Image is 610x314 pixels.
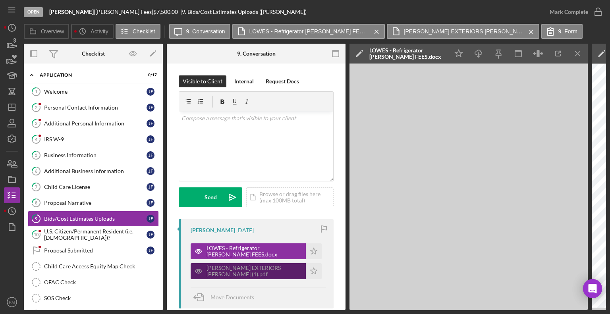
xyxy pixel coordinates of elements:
a: 6Additional Business InformationJF [28,163,159,179]
a: OFAC Check [28,274,159,290]
div: Application [40,73,137,77]
tspan: 8 [35,200,37,205]
div: [PERSON_NAME] [191,227,235,233]
iframe: Document Preview [349,64,588,310]
div: J F [147,151,154,159]
a: 10U.S. Citizen/Permanent Resident (i.e. [DEMOGRAPHIC_DATA])?JF [28,227,159,243]
div: LOWES - Refrigerator [PERSON_NAME] FEES.docx [369,47,445,60]
a: 4IRS W-9JF [28,131,159,147]
button: 9. Conversation [169,24,230,39]
div: J F [147,167,154,175]
tspan: 3 [35,121,37,126]
tspan: 9 [35,216,38,221]
div: OFAC Check [44,279,158,285]
button: [PERSON_NAME] EXTERIORS [PERSON_NAME] (1).pdf [191,263,322,279]
tspan: 10 [34,232,39,237]
div: Additional Personal Information [44,120,147,127]
div: Internal [234,75,254,87]
button: Activity [71,24,113,39]
div: J F [147,88,154,96]
div: Send [205,187,217,207]
button: Send [179,187,242,207]
button: KM [4,294,20,310]
button: 9. Form [541,24,583,39]
tspan: 4 [35,137,38,142]
div: J F [147,135,154,143]
a: 1WelcomeJF [28,84,159,100]
div: | [49,9,95,15]
div: [PERSON_NAME] Fees | [95,9,153,15]
div: J F [147,104,154,112]
label: [PERSON_NAME] EXTERIORS [PERSON_NAME] (1).pdf [404,28,523,35]
label: 9. Conversation [186,28,225,35]
div: J F [147,183,154,191]
div: Personal Contact Information [44,104,147,111]
a: Proposal SubmittedJF [28,243,159,258]
div: IRS W-9 [44,136,147,143]
button: Visible to Client [179,75,226,87]
div: 0 / 17 [143,73,157,77]
label: Checklist [133,28,155,35]
tspan: 2 [35,105,37,110]
div: Visible to Client [183,75,222,87]
time: 2025-07-15 23:07 [236,227,254,233]
div: Child Care Access Equity Map Check [44,263,158,270]
div: 9. Conversation [237,50,276,57]
div: | 9. Bids/Cost Estimates Uploads ([PERSON_NAME]) [180,9,307,15]
div: Bids/Cost Estimates Uploads [44,216,147,222]
tspan: 1 [35,89,37,94]
div: J F [147,215,154,223]
button: LOWES - Refrigerator [PERSON_NAME] FEES.docx [232,24,385,39]
a: 8Proposal NarrativeJF [28,195,159,211]
div: Proposal Submitted [44,247,147,254]
button: Internal [230,75,258,87]
button: Mark Complete [542,4,606,20]
div: SOS Check [44,295,158,301]
button: LOWES - Refrigerator [PERSON_NAME] FEES.docx [191,243,322,259]
div: J F [147,247,154,254]
a: 9Bids/Cost Estimates UploadsJF [28,211,159,227]
button: Move Documents [191,287,262,307]
label: Overview [41,28,64,35]
div: U.S. Citizen/Permanent Resident (i.e. [DEMOGRAPHIC_DATA])? [44,228,147,241]
div: Checklist [82,50,105,57]
button: Overview [24,24,69,39]
div: [PERSON_NAME] EXTERIORS [PERSON_NAME] (1).pdf [207,265,302,277]
label: LOWES - Refrigerator [PERSON_NAME] FEES.docx [249,28,369,35]
a: 7Child Care LicenseJF [28,179,159,195]
div: J F [147,119,154,127]
button: Request Docs [262,75,303,87]
div: Welcome [44,89,147,95]
div: Open [24,7,43,17]
div: Mark Complete [550,4,588,20]
span: Move Documents [210,294,254,301]
tspan: 5 [35,152,37,158]
div: J F [147,199,154,207]
div: Proposal Narrative [44,200,147,206]
div: J F [147,231,154,239]
div: Additional Business Information [44,168,147,174]
a: SOS Check [28,290,159,306]
tspan: 7 [35,184,38,189]
a: 3Additional Personal InformationJF [28,116,159,131]
label: Activity [91,28,108,35]
div: Child Care License [44,184,147,190]
button: Checklist [116,24,160,39]
div: Request Docs [266,75,299,87]
div: $7,500.00 [153,9,180,15]
button: [PERSON_NAME] EXTERIORS [PERSON_NAME] (1).pdf [387,24,539,39]
a: 5Business InformationJF [28,147,159,163]
div: LOWES - Refrigerator [PERSON_NAME] FEES.docx [207,245,302,258]
a: 2Personal Contact InformationJF [28,100,159,116]
tspan: 6 [35,168,38,173]
text: KM [9,300,15,304]
label: 9. Form [558,28,577,35]
div: Business Information [44,152,147,158]
b: [PERSON_NAME] [49,8,94,15]
div: Open Intercom Messenger [583,279,602,298]
a: Child Care Access Equity Map Check [28,258,159,274]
